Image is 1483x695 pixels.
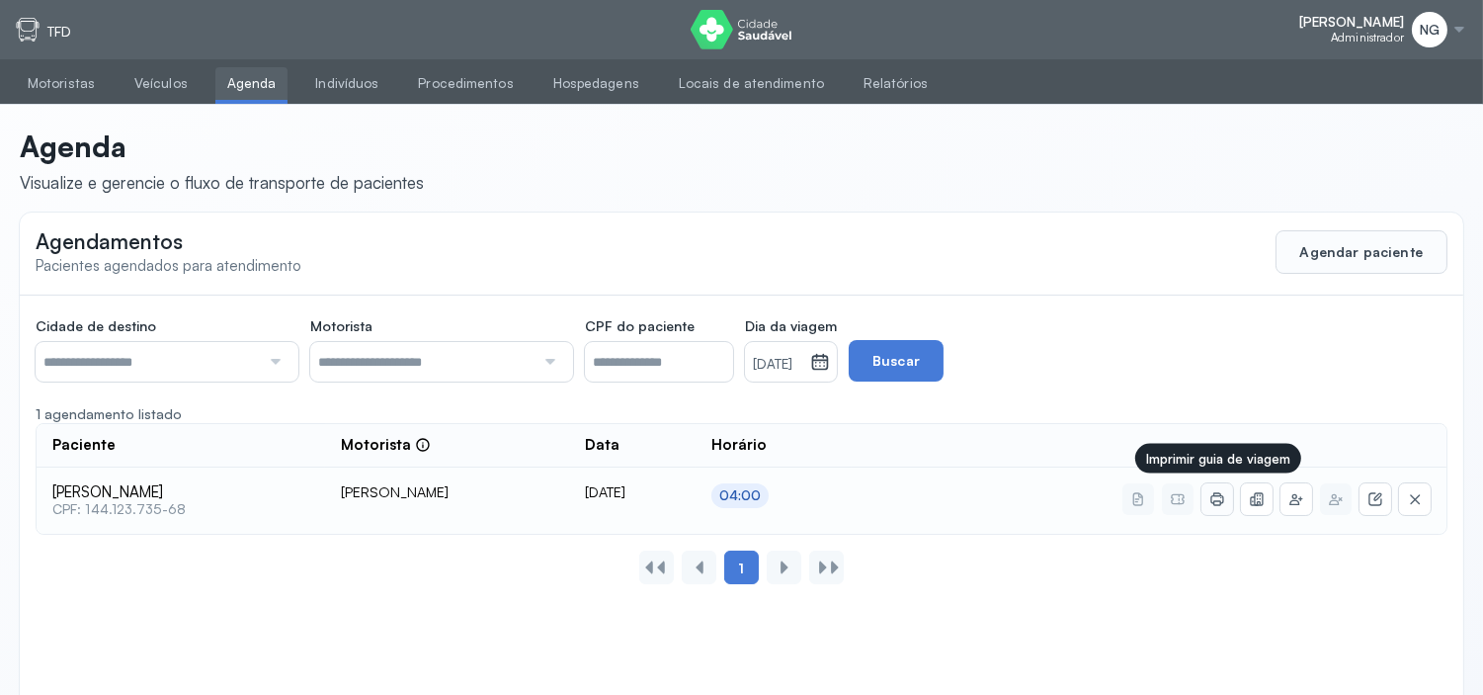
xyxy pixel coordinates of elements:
span: CPF: 144.123.735-68 [52,501,309,518]
a: Motoristas [16,67,107,100]
span: Agendamentos [36,228,183,254]
a: Locais de atendimento [667,67,836,100]
a: Procedimentos [406,67,525,100]
span: [PERSON_NAME] [1299,14,1404,31]
div: [DATE] [585,483,680,501]
a: Indivíduos [303,67,390,100]
div: Visualize e gerencie o fluxo de transporte de pacientes [20,172,424,193]
span: Motorista [310,317,372,335]
span: [PERSON_NAME] [52,483,309,502]
div: 1 agendamento listado [36,405,1447,423]
span: CPF do paciente [585,317,695,335]
div: Motorista [341,436,431,455]
img: tfd.svg [16,18,40,42]
img: logo do Cidade Saudável [691,10,792,49]
span: Paciente [52,436,116,455]
div: 04:00 [719,487,762,504]
span: Pacientes agendados para atendimento [36,256,301,275]
div: [PERSON_NAME] [341,483,553,501]
a: Relatórios [852,67,940,100]
small: [DATE] [753,355,802,375]
p: TFD [47,24,71,41]
button: Buscar [849,340,944,382]
span: Administrador [1331,31,1404,44]
span: NG [1420,22,1440,39]
span: Cidade de destino [36,317,156,335]
a: Hospedagens [541,67,651,100]
a: Agenda [215,67,288,100]
p: Agenda [20,129,424,164]
span: Dia da viagem [745,317,837,335]
button: Agendar paciente [1276,230,1447,274]
span: 1 [738,560,744,577]
span: Data [585,436,619,455]
span: Horário [711,436,767,455]
a: Veículos [123,67,200,100]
